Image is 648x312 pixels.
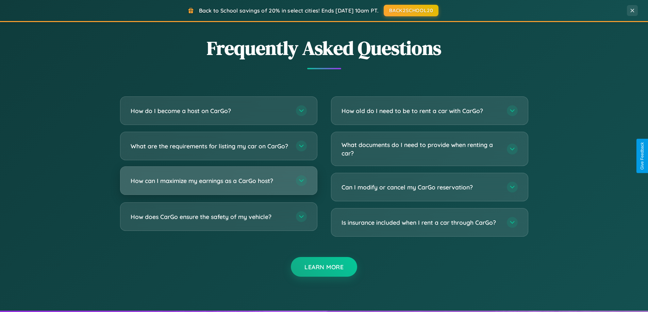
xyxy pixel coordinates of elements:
h3: What are the requirements for listing my car on CarGo? [131,142,289,150]
h3: How old do I need to be to rent a car with CarGo? [342,107,500,115]
span: Back to School savings of 20% in select cities! Ends [DATE] 10am PT. [199,7,379,14]
h3: How can I maximize my earnings as a CarGo host? [131,177,289,185]
h3: How do I become a host on CarGo? [131,107,289,115]
h3: How does CarGo ensure the safety of my vehicle? [131,213,289,221]
h2: Frequently Asked Questions [120,35,528,61]
h3: Can I modify or cancel my CarGo reservation? [342,183,500,191]
button: BACK2SCHOOL20 [384,5,438,16]
div: Give Feedback [640,142,645,170]
h3: Is insurance included when I rent a car through CarGo? [342,218,500,227]
button: Learn More [291,257,357,277]
h3: What documents do I need to provide when renting a car? [342,141,500,157]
